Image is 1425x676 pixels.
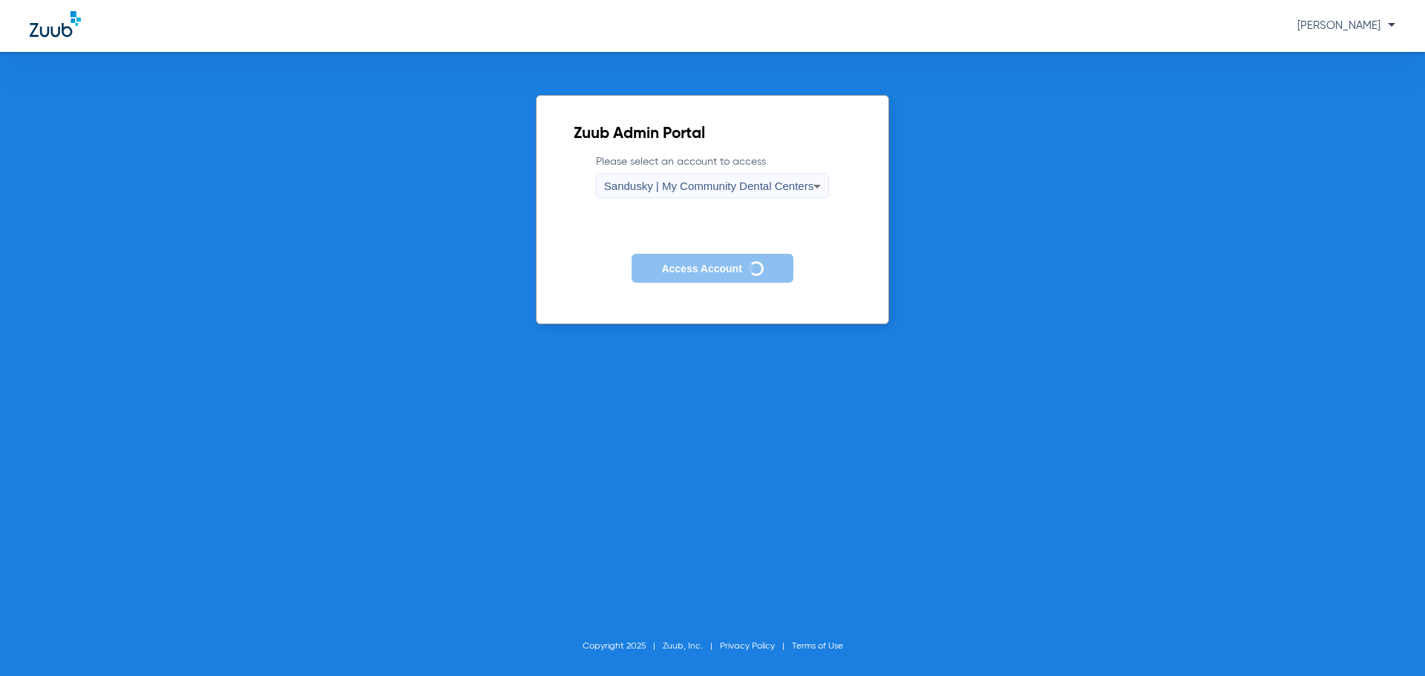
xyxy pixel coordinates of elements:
h2: Zuub Admin Portal [574,127,851,142]
a: Privacy Policy [720,642,775,651]
button: Access Account [632,254,793,283]
a: Terms of Use [792,642,843,651]
span: Sandusky | My Community Dental Centers [604,180,813,192]
li: Zuub, Inc. [663,639,720,654]
span: Access Account [661,263,741,275]
label: Please select an account to access [596,154,829,198]
img: Zuub Logo [30,11,81,37]
li: Copyright 2025 [583,639,663,654]
span: [PERSON_NAME] [1297,20,1395,31]
iframe: Chat Widget [1351,605,1425,676]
